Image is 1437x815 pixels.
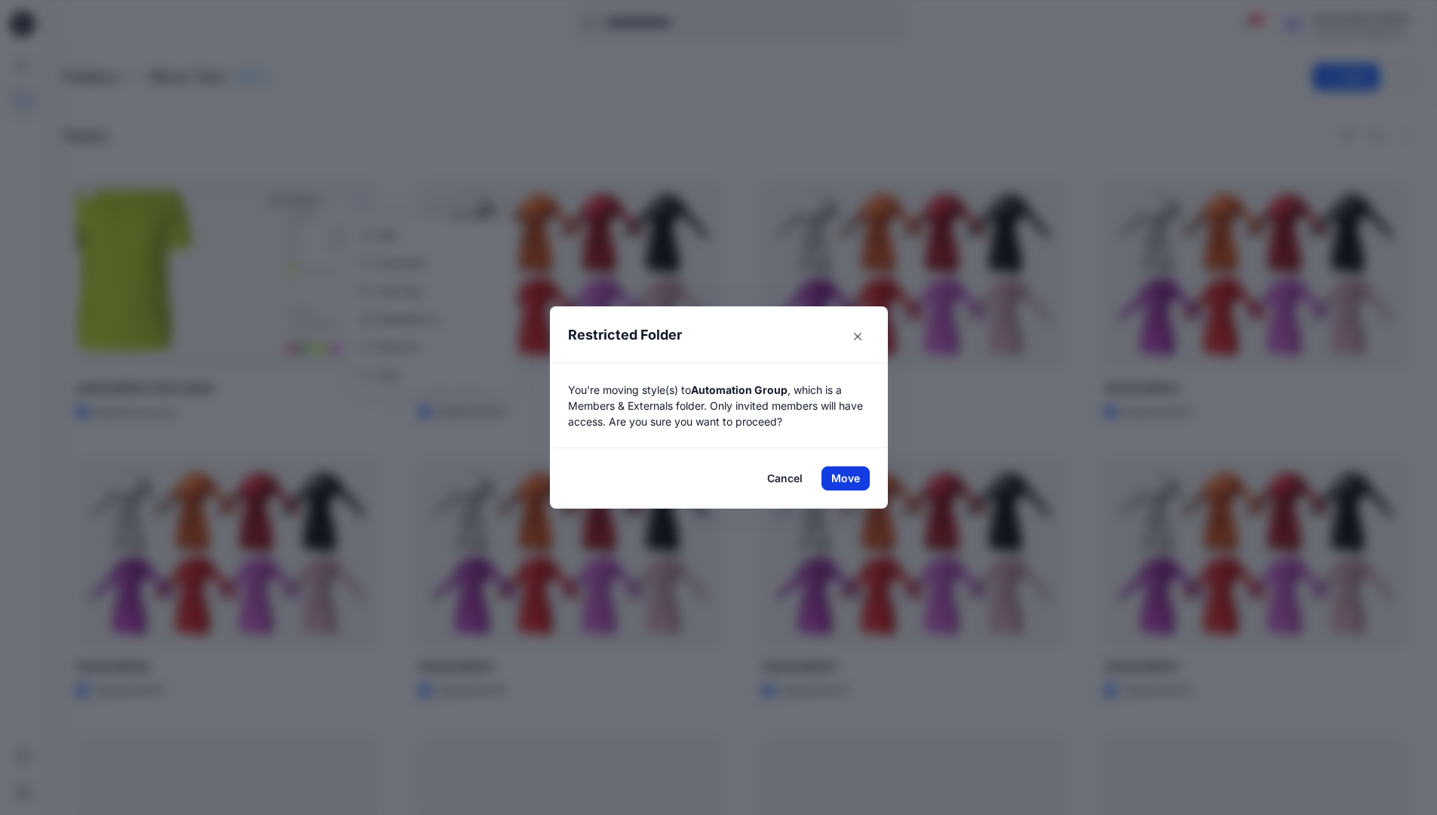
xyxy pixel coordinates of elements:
[821,466,870,491] button: Move
[550,306,871,363] header: Restricted Folder
[757,466,812,491] button: Cancel
[568,382,870,429] p: You're moving style(s) to , which is a Members & Externals folder. Only invited members will have...
[691,383,788,396] strong: Automation Group
[846,324,870,349] button: Close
